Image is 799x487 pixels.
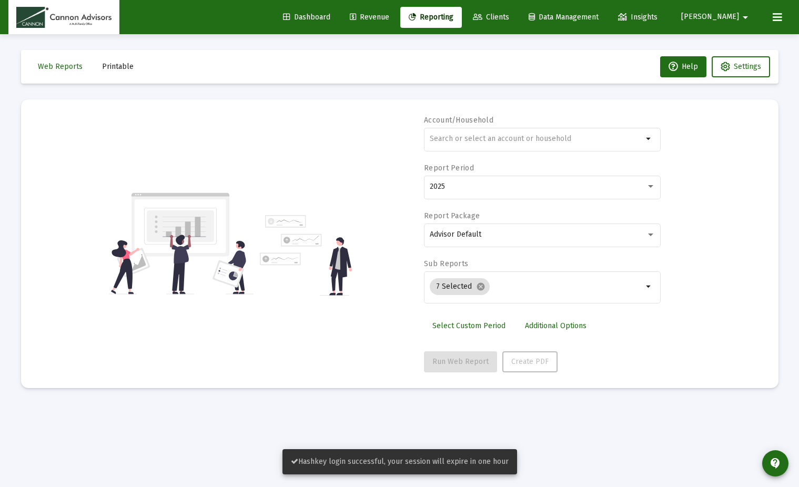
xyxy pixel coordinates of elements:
[424,259,468,268] label: Sub Reports
[660,56,706,77] button: Help
[520,7,607,28] a: Data Management
[430,278,490,295] mat-chip: 7 Selected
[400,7,462,28] a: Reporting
[464,7,518,28] a: Clients
[424,116,493,125] label: Account/Household
[432,321,505,330] span: Select Custom Period
[739,7,752,28] mat-icon: arrow_drop_down
[432,357,489,366] span: Run Web Report
[424,164,474,173] label: Report Period
[94,56,142,77] button: Printable
[643,280,655,293] mat-icon: arrow_drop_down
[424,351,497,372] button: Run Web Report
[769,457,782,470] mat-icon: contact_support
[38,62,83,71] span: Web Reports
[525,321,586,330] span: Additional Options
[291,457,509,466] span: Hashkey login successful, your session will expire in one hour
[409,13,453,22] span: Reporting
[502,351,558,372] button: Create PDF
[476,282,486,291] mat-icon: cancel
[529,13,599,22] span: Data Management
[669,62,698,71] span: Help
[430,182,445,191] span: 2025
[16,7,112,28] img: Dashboard
[341,7,398,28] a: Revenue
[430,230,481,239] span: Advisor Default
[430,135,643,143] input: Search or select an account or household
[712,56,770,77] button: Settings
[618,13,658,22] span: Insights
[283,13,330,22] span: Dashboard
[109,191,254,296] img: reporting
[669,6,764,27] button: [PERSON_NAME]
[275,7,339,28] a: Dashboard
[260,215,352,296] img: reporting-alt
[643,133,655,145] mat-icon: arrow_drop_down
[424,211,480,220] label: Report Package
[610,7,666,28] a: Insights
[102,62,134,71] span: Printable
[734,62,761,71] span: Settings
[473,13,509,22] span: Clients
[681,13,739,22] span: [PERSON_NAME]
[430,276,643,297] mat-chip-list: Selection
[350,13,389,22] span: Revenue
[29,56,91,77] button: Web Reports
[511,357,549,366] span: Create PDF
